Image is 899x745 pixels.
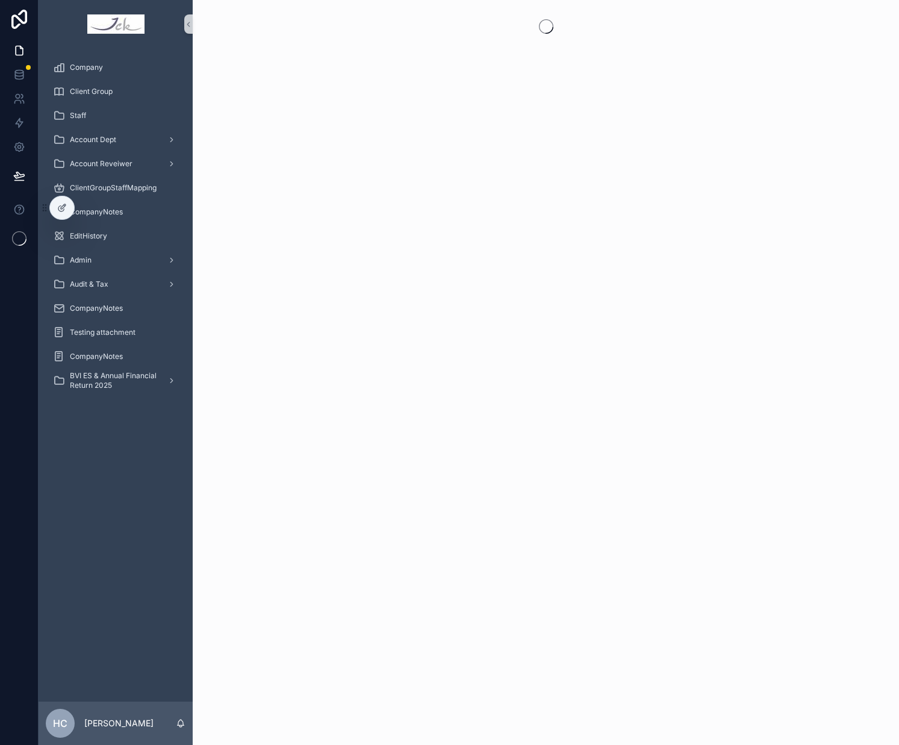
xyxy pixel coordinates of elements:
a: Account Dept [46,129,185,151]
img: App logo [87,14,145,34]
span: Audit & Tax [70,279,108,289]
a: Account Reveiwer [46,153,185,175]
a: BVI ES & Annual Financial Return 2025 [46,370,185,391]
span: CompanyNotes [70,207,123,217]
span: Client Group [70,87,113,96]
a: CompanyNotes [46,298,185,319]
a: Testing attachment [46,322,185,343]
a: Staff [46,105,185,126]
a: Client Group [46,81,185,102]
span: Staff [70,111,86,120]
p: [PERSON_NAME] [84,717,154,729]
a: Admin [46,249,185,271]
span: Company [70,63,103,72]
a: CompanyNotes [46,346,185,367]
a: Company [46,57,185,78]
span: EditHistory [70,231,107,241]
span: CompanyNotes [70,304,123,313]
span: Account Dept [70,135,116,145]
a: EditHistory [46,225,185,247]
span: ClientGroupStaffMapping [70,183,157,193]
span: Account Reveiwer [70,159,132,169]
a: ClientGroupStaffMapping [46,177,185,199]
span: BVI ES & Annual Financial Return 2025 [70,371,158,390]
span: Admin [70,255,92,265]
a: CompanyNotes [46,201,185,223]
span: HC [53,716,67,731]
a: Audit & Tax [46,273,185,295]
span: CompanyNotes [70,352,123,361]
div: scrollable content [39,48,193,407]
span: Testing attachment [70,328,135,337]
